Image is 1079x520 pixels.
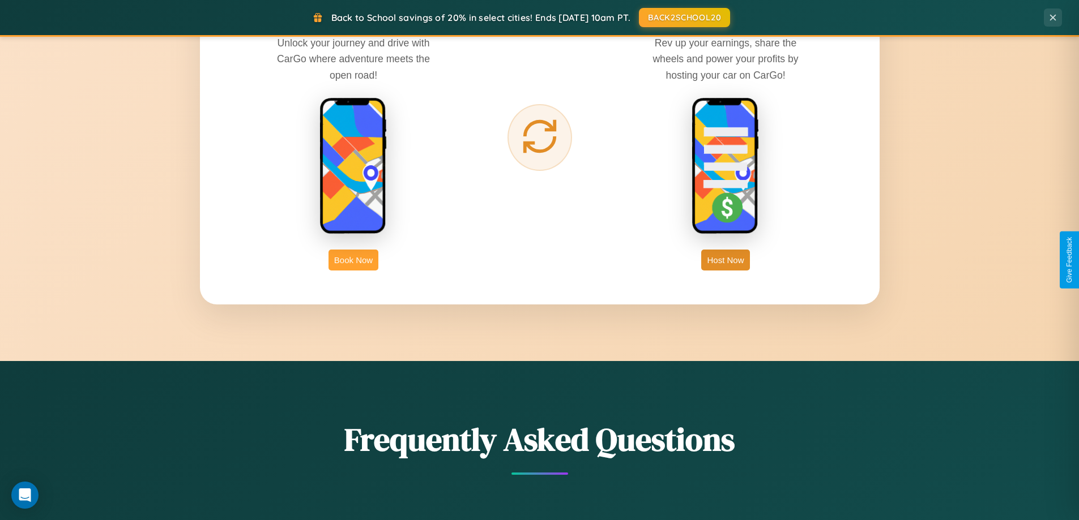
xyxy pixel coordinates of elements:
button: Book Now [329,250,378,270]
h2: Frequently Asked Questions [200,418,880,461]
p: Rev up your earnings, share the wheels and power your profits by hosting your car on CarGo! [641,35,811,83]
div: Open Intercom Messenger [11,482,39,509]
div: Give Feedback [1065,237,1073,283]
img: host phone [692,97,760,235]
img: rent phone [319,97,387,235]
p: Unlock your journey and drive with CarGo where adventure meets the open road! [268,35,438,83]
span: Back to School savings of 20% in select cities! Ends [DATE] 10am PT. [331,12,630,23]
button: Host Now [701,250,749,270]
button: BACK2SCHOOL20 [639,8,730,27]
